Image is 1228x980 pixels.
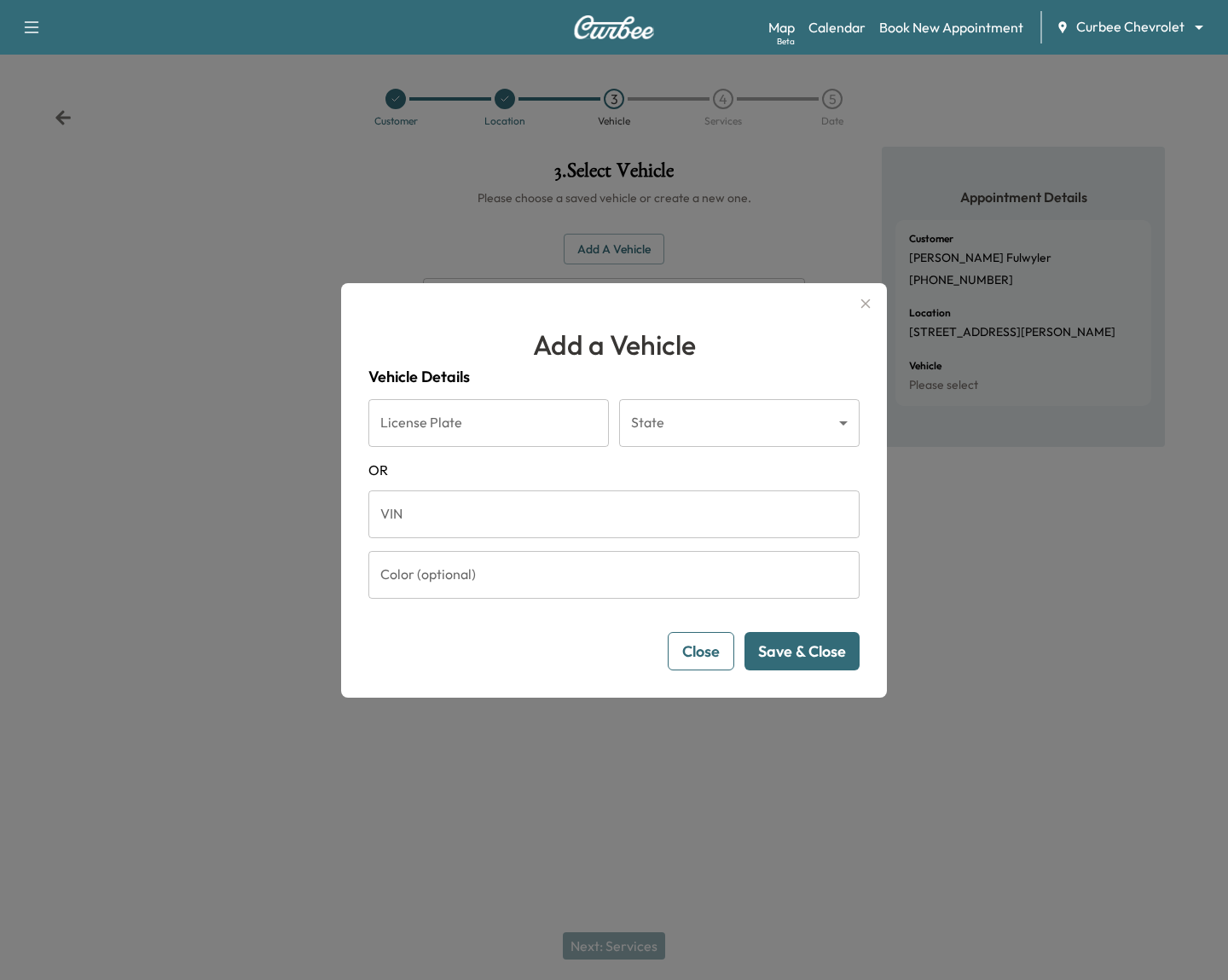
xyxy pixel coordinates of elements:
[1076,17,1185,37] span: Curbee Chevrolet
[879,17,1023,38] a: Book New Appointment
[368,365,860,389] h4: Vehicle Details
[808,17,866,38] a: Calendar
[668,632,734,670] button: Close
[768,17,795,38] a: MapBeta
[777,35,795,48] div: Beta
[368,460,860,480] span: OR
[368,324,860,365] h1: Add a Vehicle
[744,632,860,670] button: Save & Close
[573,15,655,39] img: Curbee Logo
